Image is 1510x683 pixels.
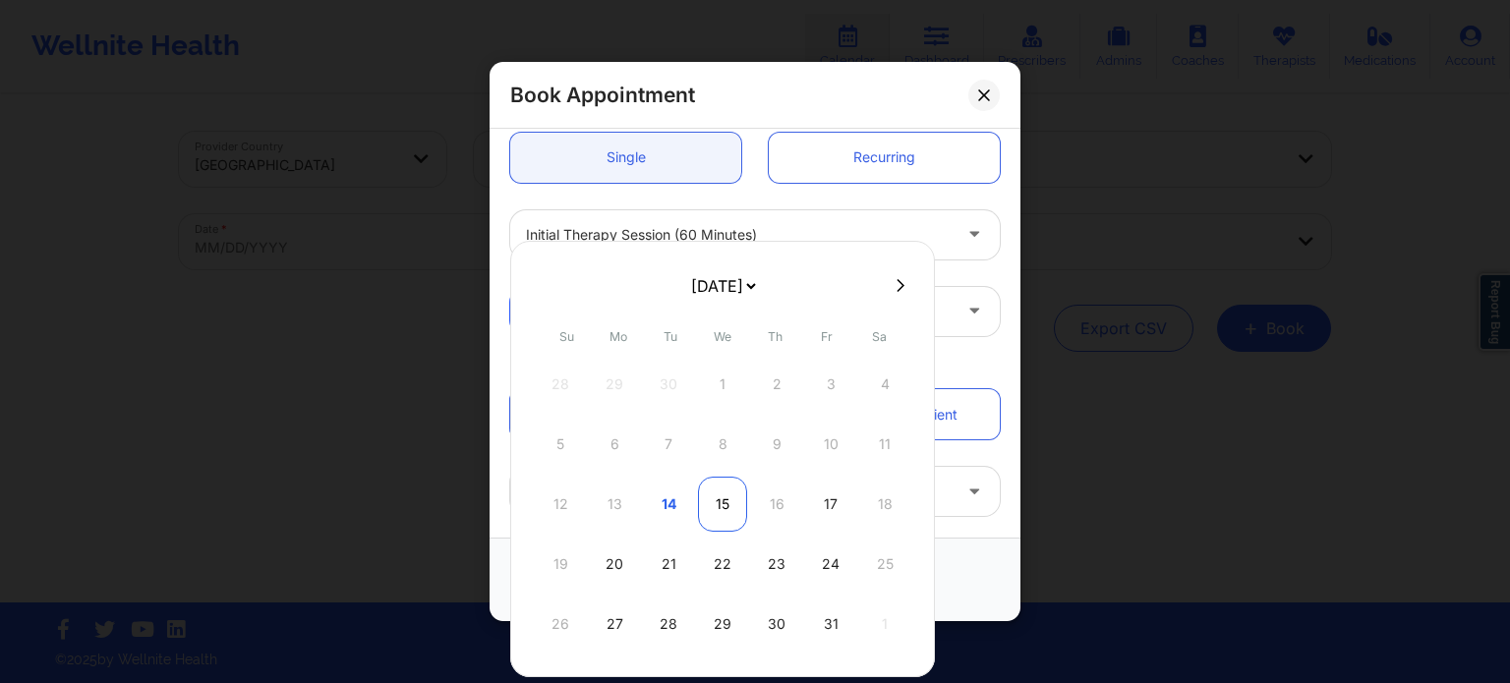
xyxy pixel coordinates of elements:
[510,133,741,183] a: Single
[752,597,801,652] div: Thu Oct 30 2025
[806,477,855,532] div: Fri Oct 17 2025
[559,329,574,344] abbr: Sunday
[590,537,639,592] div: Mon Oct 20 2025
[590,597,639,652] div: Mon Oct 27 2025
[872,329,887,344] abbr: Saturday
[698,537,747,592] div: Wed Oct 22 2025
[496,357,1014,376] div: Patient information:
[752,537,801,592] div: Thu Oct 23 2025
[698,477,747,532] div: Wed Oct 15 2025
[526,210,951,259] div: Initial Therapy Session (60 minutes)
[644,477,693,532] div: Tue Oct 14 2025
[768,329,783,344] abbr: Thursday
[769,133,1000,183] a: Recurring
[644,597,693,652] div: Tue Oct 28 2025
[510,82,695,108] h2: Book Appointment
[644,537,693,592] div: Tue Oct 21 2025
[806,597,855,652] div: Fri Oct 31 2025
[610,329,627,344] abbr: Monday
[806,537,855,592] div: Fri Oct 24 2025
[664,329,677,344] abbr: Tuesday
[821,329,833,344] abbr: Friday
[698,597,747,652] div: Wed Oct 29 2025
[714,329,731,344] abbr: Wednesday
